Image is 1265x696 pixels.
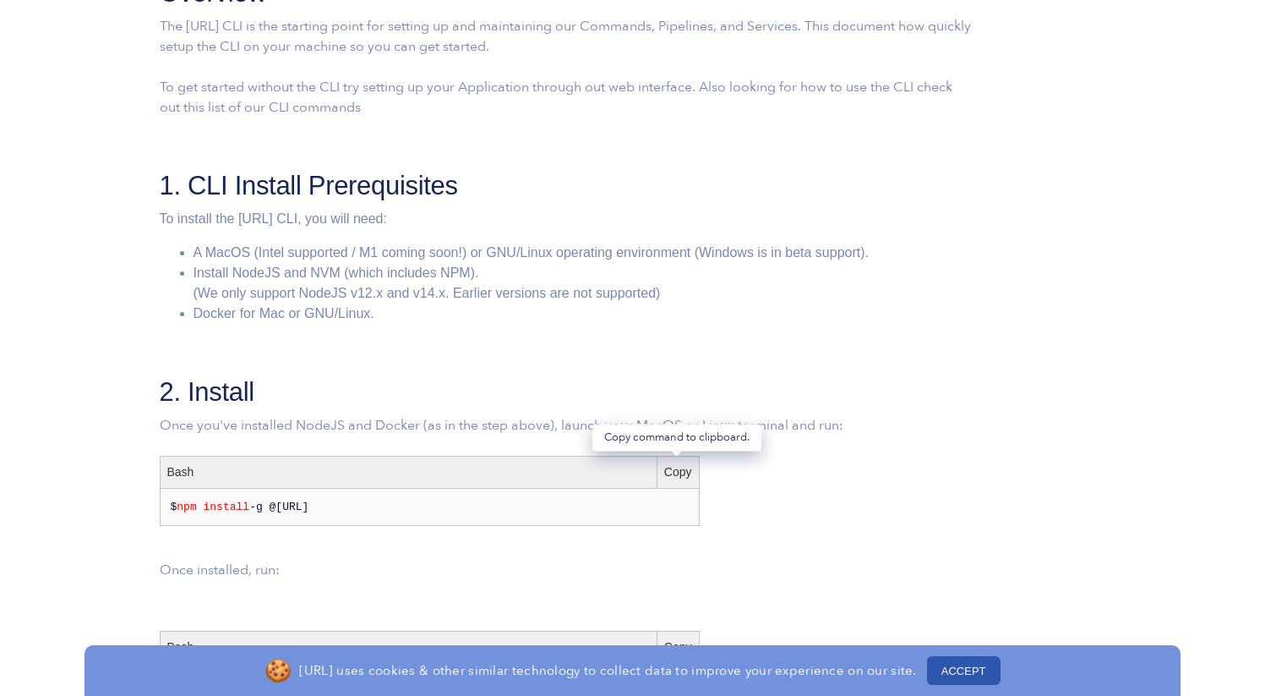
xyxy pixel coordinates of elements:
[160,560,971,580] p: Once installed, run:
[299,662,916,679] p: [URL] uses cookies & other similar technology to collect data to improve your experience on our s...
[194,304,971,324] li: Docker for Mac or GNU/Linux.
[177,501,249,513] span: npm install
[264,655,292,688] span: 🍪
[160,375,971,410] h2: 2. Install
[657,457,699,488] div: Copy
[160,209,971,229] div: To install the [URL] CLI, you will need:
[927,656,1001,685] button: ACCEPT
[592,425,761,452] div: Copy command to clipboard .
[160,168,971,204] h2: 1. CLI Install Prerequisites
[160,415,971,436] p: Once you've installed NodeJS and Docker (as in the step above), launch your MacOS or Linux termin...
[194,263,971,304] li: Install NodeJS and NVM (which includes NPM). (We only support NodeJS v12.x and v14.x. Earlier ver...
[161,632,657,663] div: Bash
[160,16,971,118] p: The [URL] CLI is the starting point for setting up and maintaining our Commands, Pipelines, and S...
[194,243,971,263] li: A MacOS (Intel supported / M1 coming soon!) or GNU/Linux operating environment (Windows is in bet...
[171,499,689,516] pre: $ -g @[URL]
[161,457,657,488] div: Bash
[657,632,699,663] div: Copy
